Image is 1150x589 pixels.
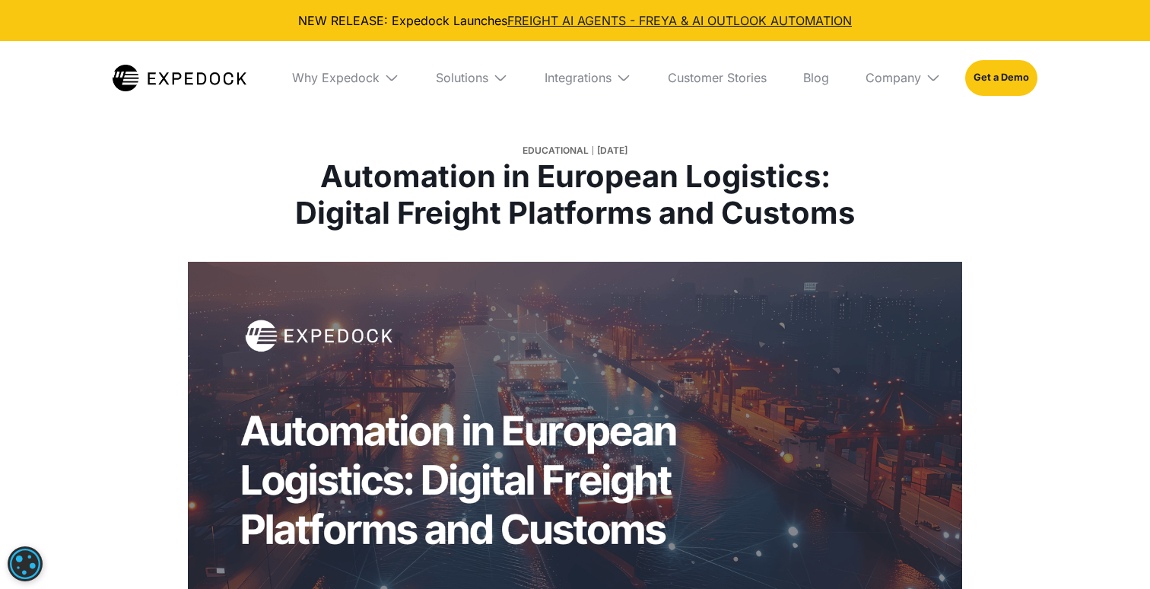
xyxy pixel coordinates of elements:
[436,70,488,85] div: Solutions
[889,425,1150,589] iframe: Chat Widget
[597,143,627,158] div: [DATE]
[507,13,852,28] a: FREIGHT AI AGENTS - FREYA & AI OUTLOOK AUTOMATION
[532,41,643,114] div: Integrations
[292,70,380,85] div: Why Expedock
[12,12,1138,29] div: NEW RELEASE: Expedock Launches
[424,41,520,114] div: Solutions
[293,158,857,231] h1: Automation in European Logistics: Digital Freight Platforms and Customs
[866,70,921,85] div: Company
[545,70,612,85] div: Integrations
[853,41,953,114] div: Company
[656,41,779,114] a: Customer Stories
[280,41,411,114] div: Why Expedock
[791,41,841,114] a: Blog
[523,143,589,158] div: Educational
[965,60,1037,95] a: Get a Demo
